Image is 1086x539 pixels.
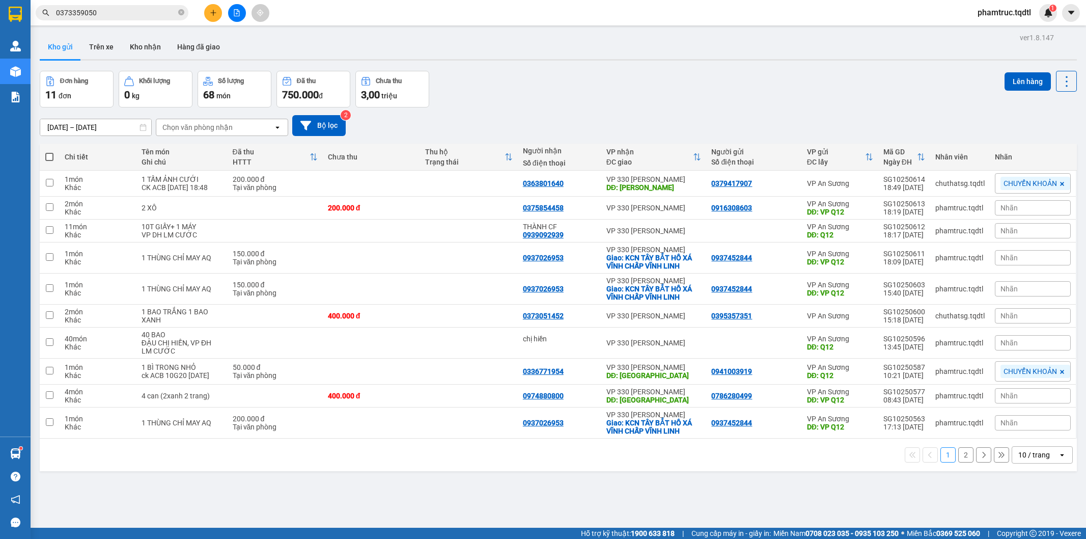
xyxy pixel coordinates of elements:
[292,115,346,136] button: Bộ lọc
[606,396,702,404] div: DĐ: ĐÔNG HÀ
[807,371,873,380] div: DĐ: Q12
[233,148,310,156] div: Đã thu
[940,447,956,463] button: 1
[935,153,985,161] div: Nhân viên
[40,35,81,59] button: Kho gửi
[1000,312,1018,320] span: Nhãn
[935,367,985,375] div: phamtruc.tqdtl
[425,158,505,166] div: Trạng thái
[807,208,873,216] div: DĐ: VP Q12
[45,89,57,101] span: 11
[523,419,564,427] div: 0937026953
[142,183,222,192] div: CK ACB 14/10/2025 18:48
[883,175,925,183] div: SG10250614
[65,343,131,351] div: Khác
[606,363,702,371] div: VP 330 [PERSON_NAME]
[1020,32,1054,43] div: ver 1.8.147
[935,227,985,235] div: phamtruc.tqdtl
[9,7,22,22] img: logo-vxr
[711,179,752,187] div: 0379417907
[606,148,693,156] div: VP nhận
[807,258,873,266] div: DĐ: VP Q12
[142,392,222,400] div: 4 can (2xanh 2 trang)
[142,175,222,183] div: 1 TẤM ẢNH CƯỚI
[65,289,131,297] div: Khác
[81,35,122,59] button: Trên xe
[273,123,282,131] svg: open
[883,343,925,351] div: 13:45 [DATE]
[119,71,192,107] button: Khối lượng0kg
[328,153,415,161] div: Chưa thu
[606,227,702,235] div: VP 330 [PERSON_NAME]
[1000,419,1018,427] span: Nhãn
[773,528,899,539] span: Miền Nam
[233,250,318,258] div: 150.000 đ
[995,153,1071,161] div: Nhãn
[606,175,702,183] div: VP 330 [PERSON_NAME]
[1058,451,1066,459] svg: open
[233,175,318,183] div: 200.000 đ
[807,231,873,239] div: DĐ: Q12
[935,312,985,320] div: chuthatsg.tqdtl
[691,528,771,539] span: Cung cấp máy in - giấy in:
[969,6,1039,19] span: phamtruc.tqdtl
[606,254,702,270] div: Giao: KCN TÂY BẮT HỒ XÁ VĨNH CHẤP VĨNH LINH
[935,419,985,427] div: phamtruc.tqdtl
[1005,72,1051,91] button: Lên hàng
[162,122,233,132] div: Chọn văn phòng nhận
[203,89,214,101] span: 68
[65,371,131,380] div: Khác
[606,183,702,192] div: DĐ: HỒ XÁ VĨNH LINH
[42,9,49,16] span: search
[142,254,222,262] div: 1 THÙNG CHỈ MAY AQ
[425,148,505,156] div: Thu hộ
[233,371,318,380] div: Tại văn phòng
[805,529,899,537] strong: 0708 023 035 - 0935 103 250
[711,419,752,427] div: 0937452844
[328,204,415,212] div: 200.000 đ
[807,415,873,423] div: VP An Sương
[1049,5,1056,12] sup: 1
[142,339,222,355] div: ĐẬU CHỊ HIỀN, VP ĐH LM CƯỚC
[142,308,222,324] div: 1 BAO TRẮNG 1 BAO XANH
[233,415,318,423] div: 200.000 đ
[1062,4,1080,22] button: caret-down
[711,148,796,156] div: Người gửi
[228,144,323,171] th: Toggle SortBy
[19,447,22,450] sup: 1
[883,423,925,431] div: 17:13 [DATE]
[807,148,865,156] div: VP gửi
[328,312,415,320] div: 400.000 đ
[883,208,925,216] div: 18:19 [DATE]
[319,92,323,100] span: đ
[606,411,702,419] div: VP 330 [PERSON_NAME]
[198,71,271,107] button: Số lượng68món
[807,312,873,320] div: VP An Sương
[60,77,88,85] div: Đơn hàng
[252,4,269,22] button: aim
[142,371,222,380] div: ck ACB 10G20 14/10/2025
[40,71,114,107] button: Đơn hàng11đơn
[935,339,985,347] div: phamtruc.tqdtl
[65,415,131,423] div: 1 món
[883,250,925,258] div: SG10250611
[420,144,518,171] th: Toggle SortBy
[883,396,925,404] div: 08:43 [DATE]
[233,281,318,289] div: 150.000 đ
[1000,285,1018,293] span: Nhãn
[1029,530,1037,537] span: copyright
[682,528,684,539] span: |
[257,9,264,16] span: aim
[1067,8,1076,17] span: caret-down
[169,35,228,59] button: Hàng đã giao
[65,396,131,404] div: Khác
[65,335,131,343] div: 40 món
[807,363,873,371] div: VP An Sương
[523,367,564,375] div: 0336771954
[10,448,21,459] img: warehouse-icon
[1000,204,1018,212] span: Nhãn
[802,144,878,171] th: Toggle SortBy
[65,250,131,258] div: 1 món
[1018,450,1050,460] div: 10 / trang
[711,254,752,262] div: 0937452844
